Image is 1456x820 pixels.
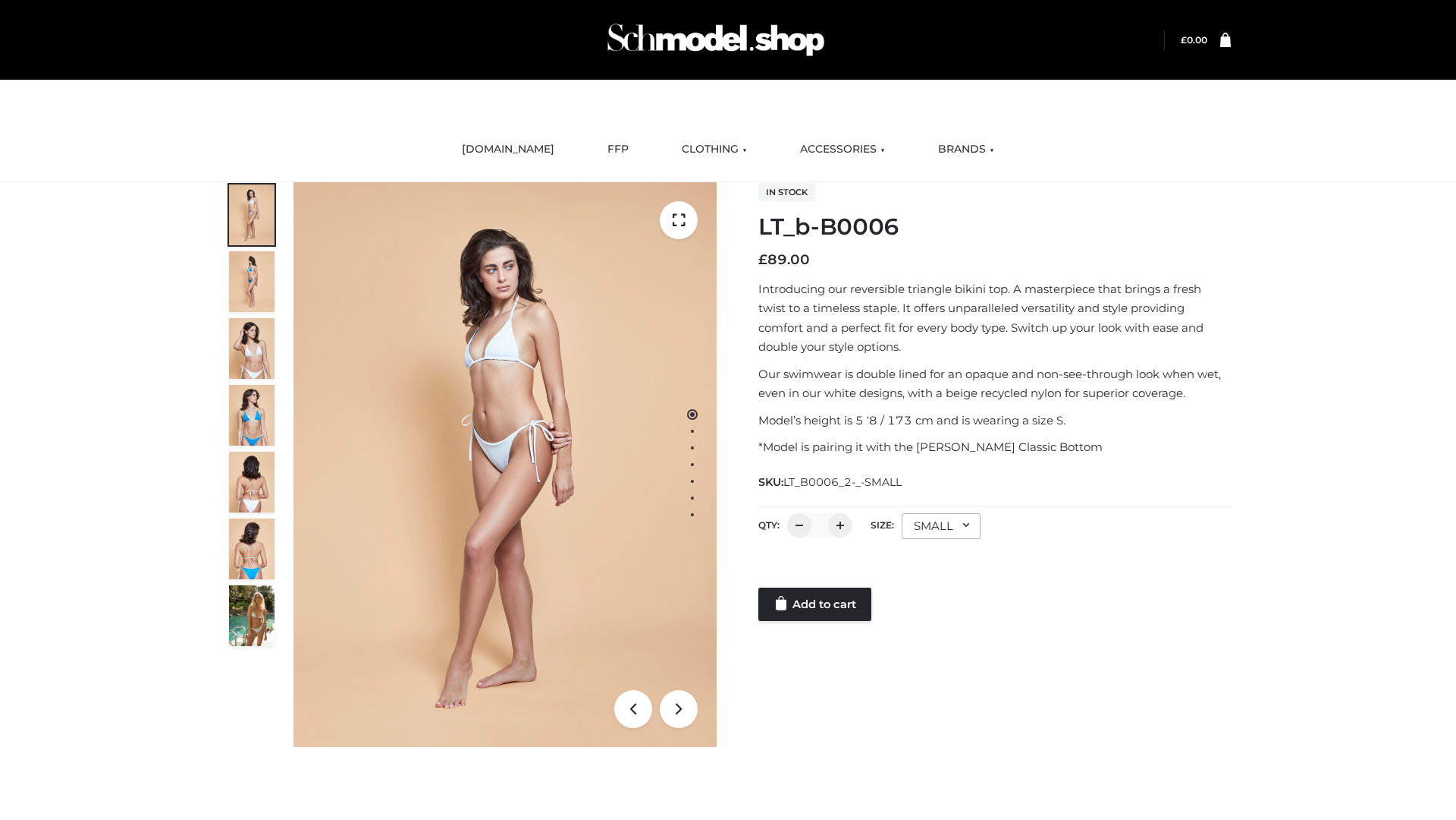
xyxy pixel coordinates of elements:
[229,184,275,245] img: ArielClassicBikiniTop_CloudNine_AzureSky_OW114ECO_1-scaled.jpg
[758,437,1231,457] p: *Model is pairing it with the [PERSON_NAME] Classic Bottom
[783,475,902,489] span: LT_B0006_2-_-SMALL
[293,182,717,747] img: ArielClassicBikiniTop_CloudNine_AzureSky_OW114ECO_1
[758,588,871,621] a: Add to cart
[1181,34,1207,46] a: £0.00
[602,10,830,70] img: Schmodel Admin 964
[229,519,275,579] img: ArielClassicBikiniTop_CloudNine_AzureSky_OW114ECO_8-scaled.jpg
[871,519,894,531] label: Size:
[229,251,275,312] img: ArielClassicBikiniTop_CloudNine_AzureSky_OW114ECO_2-scaled.jpg
[229,385,275,446] img: ArielClassicBikiniTop_CloudNine_AzureSky_OW114ECO_4-scaled.jpg
[758,213,1231,241] h1: LT_b-B0006
[1181,34,1187,46] span: £
[596,133,640,166] a: FFP
[758,411,1231,430] p: Model’s height is 5 ‘8 / 173 cm and is wearing a size S.
[1181,34,1207,46] bdi: 0.00
[789,133,896,166] a: ACCESSORIES
[758,519,780,531] label: QTY:
[927,133,1006,166] a: BRANDS
[902,513,981,539] div: SMALL
[758,473,903,491] span: SKU:
[758,251,767,268] span: £
[758,251,810,268] bdi: 89.00
[670,133,758,166] a: CLOTHING
[229,585,275,646] img: Arieltop_CloudNine_AzureSky2.jpg
[229,452,275,512] img: ArielClassicBikiniTop_CloudNine_AzureSky_OW114ECO_7-scaled.jpg
[229,318,275,379] img: ArielClassicBikiniTop_CloudNine_AzureSky_OW114ECO_3-scaled.jpg
[758,183,815,201] span: In stock
[758,279,1231,357] p: Introducing our reversible triangle bikini top. A masterpiece that brings a fresh twist to a time...
[758,364,1231,403] p: Our swimwear is double lined for an opaque and non-see-through look when wet, even in our white d...
[450,133,566,166] a: [DOMAIN_NAME]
